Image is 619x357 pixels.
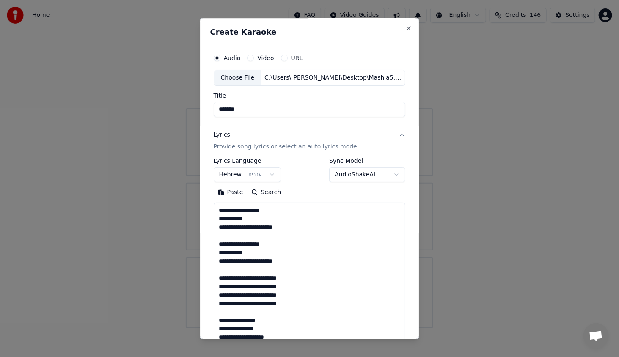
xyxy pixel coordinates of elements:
label: Audio [224,55,241,61]
label: Title [214,93,406,99]
div: Choose File [214,70,261,85]
h2: Create Karaoke [210,28,409,36]
div: Lyrics [214,131,230,139]
label: Video [258,55,274,61]
button: Search [248,186,286,199]
label: Lyrics Language [214,158,281,164]
p: Provide song lyrics or select an auto lyrics model [214,143,359,151]
div: C:\Users\[PERSON_NAME]\Desktop\Mashia5.wav [261,74,405,82]
button: LyricsProvide song lyrics or select an auto lyrics model [214,124,406,158]
label: URL [291,55,303,61]
label: Sync Model [329,158,405,164]
button: Paste [214,186,248,199]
